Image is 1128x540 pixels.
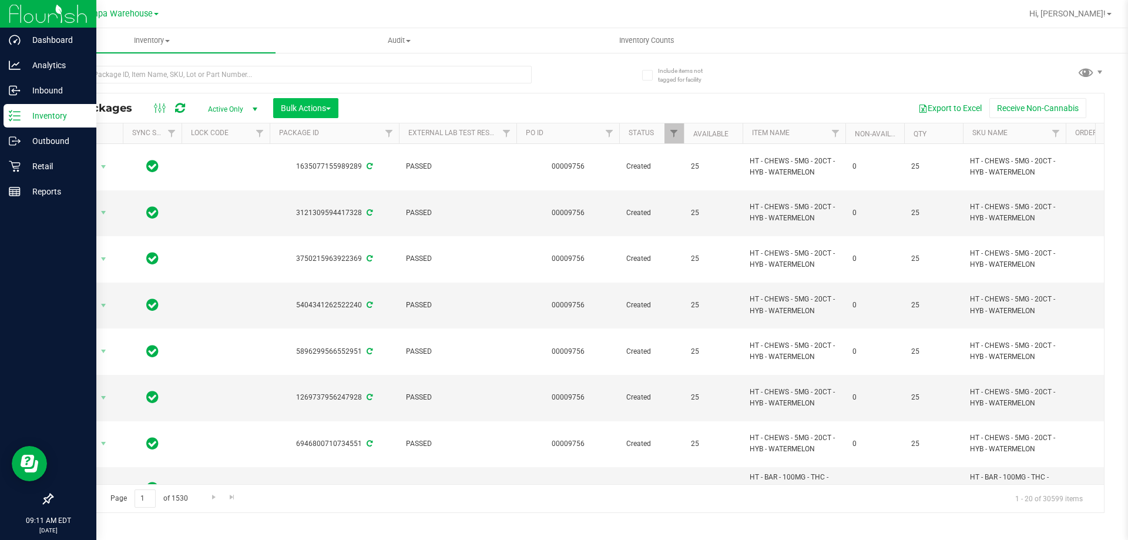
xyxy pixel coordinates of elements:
div: 1635077155989289 [268,161,401,172]
input: Search Package ID, Item Name, SKU, Lot or Part Number... [52,66,532,83]
span: In Sync [146,389,159,405]
span: HT - CHEWS - 5MG - 20CT - HYB - WATERMELON [970,202,1059,224]
a: Filter [497,123,516,143]
span: Audit [276,35,522,46]
span: HT - CHEWS - 5MG - 20CT - HYB - WATERMELON [970,387,1059,409]
span: 25 [691,300,736,311]
a: Status [629,129,654,137]
a: Lock Code [191,129,229,137]
span: 25 [911,392,956,403]
a: SKU Name [972,129,1008,137]
span: Sync from Compliance System [365,347,372,355]
span: select [96,297,111,314]
span: 0 [852,483,897,494]
span: In Sync [146,343,159,360]
inline-svg: Reports [9,186,21,197]
span: select [96,159,111,175]
span: PASSED [406,300,509,311]
span: HT - CHEWS - 5MG - 20CT - HYB - WATERMELON [970,294,1059,316]
span: Created [626,253,677,264]
span: 0 [852,300,897,311]
inline-svg: Dashboard [9,34,21,46]
p: 09:11 AM EDT [5,515,91,526]
a: Filter [600,123,619,143]
span: PASSED [406,161,509,172]
span: HT - CHEWS - 5MG - 20CT - HYB - WATERMELON [750,432,838,455]
div: 5404341262522240 [268,300,401,311]
a: 00009756 [552,347,585,355]
span: HT - BAR - 100MG - THC - MILK CHOCOLATE CARAMEL [750,472,838,506]
span: select [96,204,111,221]
span: In Sync [146,297,159,313]
inline-svg: Inbound [9,85,21,96]
span: HT - BAR - 100MG - THC - MILK CHOCOLATE CARAMEL [970,472,1059,506]
inline-svg: Inventory [9,110,21,122]
inline-svg: Outbound [9,135,21,147]
iframe: Resource center [12,446,47,481]
a: Item Name [752,129,790,137]
span: Created [626,346,677,357]
span: PASSED [406,438,509,450]
p: Reports [21,185,91,199]
span: Sync from Compliance System [365,162,372,170]
span: In Sync [146,204,159,221]
p: Retail [21,159,91,173]
a: Go to the next page [205,489,222,505]
span: 50 [911,483,956,494]
span: Include items not tagged for facility [658,66,717,84]
span: HT - CHEWS - 5MG - 20CT - HYB - WATERMELON [750,248,838,270]
inline-svg: Analytics [9,59,21,71]
p: [DATE] [5,526,91,535]
a: Filter [380,123,399,143]
span: PASSED [406,346,509,357]
a: Audit [276,28,523,53]
p: Analytics [21,58,91,72]
span: Inventory [28,35,276,46]
p: Outbound [21,134,91,148]
span: HT - CHEWS - 5MG - 20CT - HYB - WATERMELON [970,248,1059,270]
span: 0 [852,207,897,219]
span: Created [626,300,677,311]
span: All Packages [61,102,144,115]
span: Inventory Counts [603,35,690,46]
span: 25 [911,300,956,311]
p: Inbound [21,83,91,98]
span: Sync from Compliance System [365,209,372,217]
span: In Sync [146,158,159,175]
p: Dashboard [21,33,91,47]
a: 00009756 [552,209,585,217]
div: 1269737956247928 [268,392,401,403]
a: External Lab Test Result [408,129,501,137]
span: Created [626,438,677,450]
a: 00009756 [552,162,585,170]
span: 0 [852,438,897,450]
div: 5896299566552951 [268,346,401,357]
span: In Sync [146,480,159,497]
a: Filter [162,123,182,143]
span: PASSED [406,207,509,219]
a: Order Id [1075,129,1105,137]
a: Filter [826,123,845,143]
span: HT - CHEWS - 5MG - 20CT - HYB - WATERMELON [750,294,838,316]
a: Filter [1046,123,1066,143]
span: 25 [911,438,956,450]
span: 25 [691,392,736,403]
span: Created [626,483,677,494]
input: 1 [135,489,156,508]
span: 50 [691,483,736,494]
span: Page of 1530 [100,489,197,508]
span: Created [626,207,677,219]
span: select [96,251,111,267]
a: Inventory [28,28,276,53]
span: 25 [911,253,956,264]
a: Inventory Counts [523,28,770,53]
span: Created [626,392,677,403]
a: 00009756 [552,393,585,401]
span: 0 [852,346,897,357]
span: 25 [911,346,956,357]
span: HT - CHEWS - 5MG - 20CT - HYB - WATERMELON [750,387,838,409]
span: 25 [691,438,736,450]
span: select [96,390,111,406]
span: HT - CHEWS - 5MG - 20CT - HYB - WATERMELON [970,340,1059,363]
span: In Sync [146,435,159,452]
